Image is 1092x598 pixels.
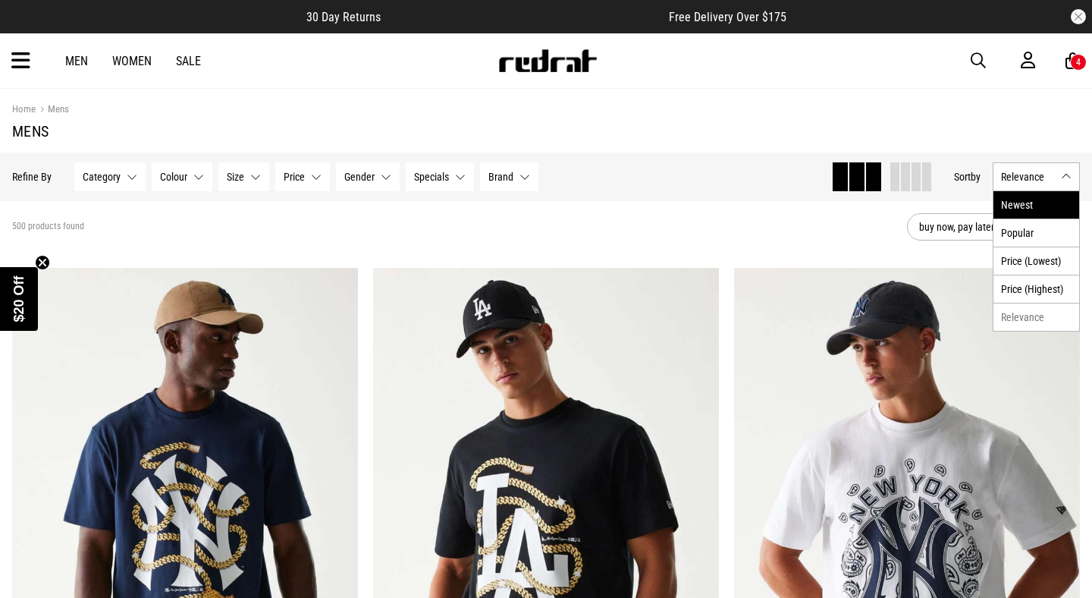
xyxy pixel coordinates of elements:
span: Price [284,171,305,183]
button: Relevance [993,162,1080,191]
span: 30 Day Returns [306,10,381,24]
span: Relevance [1001,171,1055,183]
p: Refine By [12,171,52,183]
iframe: Customer reviews powered by Trustpilot [411,9,639,24]
li: Newest [993,191,1079,219]
button: Sortby [954,168,981,186]
button: Gender [336,162,400,191]
span: Colour [160,171,187,183]
span: Brand [488,171,513,183]
button: Size [218,162,269,191]
div: 4 [1076,57,1081,68]
span: Category [83,171,121,183]
span: buy now, pay later option [919,218,1045,236]
button: Price [275,162,330,191]
h1: Mens [12,122,1080,140]
span: by [971,171,981,183]
span: Size [227,171,244,183]
button: Category [74,162,146,191]
li: Relevance [993,303,1079,331]
a: Mens [36,103,69,118]
span: Free Delivery Over $175 [669,10,786,24]
button: Colour [152,162,212,191]
span: Specials [414,171,449,183]
li: Price (Lowest) [993,247,1079,275]
button: buy now, pay later option [907,213,1080,241]
button: Specials [406,162,474,191]
li: Popular [993,219,1079,247]
button: Close teaser [35,255,50,270]
img: Redrat logo [497,49,598,72]
button: Open LiveChat chat widget [12,6,58,52]
li: Price (Highest) [993,275,1079,303]
a: Women [112,54,152,68]
button: Brand [480,162,538,191]
span: $20 Off [11,275,27,322]
a: Men [65,54,88,68]
a: 4 [1065,53,1080,69]
span: Gender [344,171,375,183]
a: Home [12,103,36,115]
span: 500 products found [12,221,84,233]
a: Sale [176,54,201,68]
